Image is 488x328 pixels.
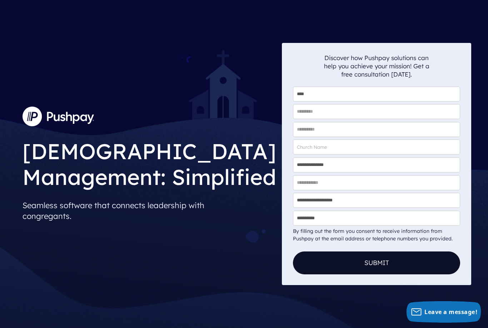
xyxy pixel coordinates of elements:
input: Church Name [293,139,460,155]
button: Leave a message! [407,301,481,323]
p: Discover how Pushpay solutions can help you achieve your mission! Get a free consultation [DATE]. [324,54,429,78]
div: By filling out the form you consent to receive information from Pushpay at the email address or t... [293,227,460,243]
p: Seamless software that connects leadership with congregants. [23,197,276,224]
span: Leave a message! [424,308,477,316]
h1: [DEMOGRAPHIC_DATA] Management: Simplified [23,133,276,192]
button: Submit [293,251,460,274]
